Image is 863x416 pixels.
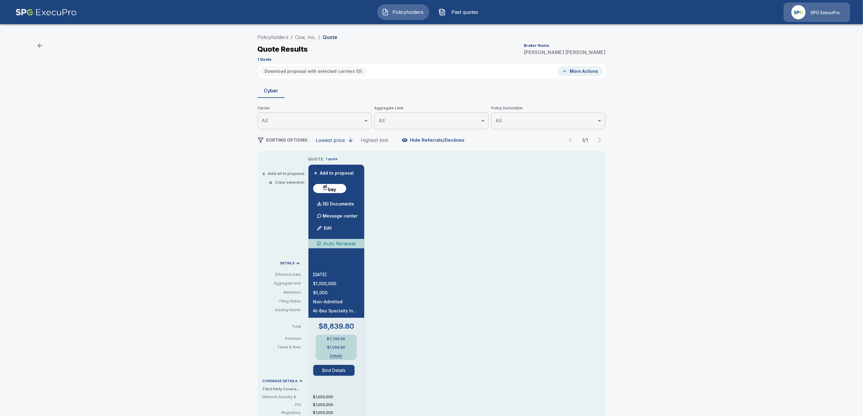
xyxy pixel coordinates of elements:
p: Filing Status [262,298,301,304]
li: / [319,34,320,41]
button: Hide Referrals/Declines [401,134,467,146]
p: Premium [262,337,306,340]
span: SORTING OPTIONS: [266,137,309,143]
li: / [291,34,293,41]
button: Cyber [258,83,285,98]
img: Agency Icon [791,5,806,19]
button: +Add to proposal [313,170,356,176]
button: Past quotes IconPast quotes [434,4,486,20]
p: Issuing Insurer [262,307,301,313]
nav: breadcrumb [258,34,338,41]
span: All [378,118,385,124]
img: atbaycybersurplus [316,184,344,193]
span: Policyholders [391,8,425,16]
p: Aggregate limit [262,281,301,286]
p: Retention [262,290,301,295]
p: $7,745.00 [327,337,346,341]
span: + [262,172,266,176]
p: [PERSON_NAME] [PERSON_NAME] [524,50,606,55]
p: [DATE] [313,272,359,277]
p: Non-Admitted [313,300,359,304]
a: Policyholders [258,34,289,40]
p: $1,000,000 [313,402,364,408]
span: Policy Deductible [491,105,606,111]
p: $1,000,000 [313,410,364,415]
p: QUOTE [308,156,324,162]
p: PCI: Covers fines or penalties imposed by banks or credit card companies [262,402,301,408]
span: Past quotes [448,8,481,16]
img: AA Logo [15,3,77,22]
a: Agency IconSPG ExecuPro [784,3,850,22]
img: Past quotes Icon [439,8,446,16]
a: Csw, Inc. [295,34,316,40]
span: + [314,171,318,175]
button: Edit [314,222,335,234]
p: $1,000,000 [313,394,364,400]
p: $1,000,000 [313,282,359,286]
span: Aggregate Limit [374,105,489,111]
div: Lowest price [316,137,345,143]
button: Bind Details [313,365,355,376]
p: Taxes & fees [262,345,306,349]
p: Effective Date [262,272,301,277]
p: Message center [323,213,358,219]
button: +Add all to proposal [263,172,305,176]
p: Third Party Coverage [262,386,306,392]
button: Download proposal with selected carriers (0) [260,66,367,76]
p: Auto Renewal [324,240,356,247]
p: 1 Quote [258,58,272,61]
p: Total [262,325,306,328]
p: (8) Documents [323,202,354,206]
span: Bind Details [313,365,359,376]
p: $1,094.80 [327,346,345,349]
img: Policyholders Icon [382,8,389,16]
p: $5,000 [313,291,359,295]
p: Network Security & Privacy Liability: Third party liability costs [262,394,301,400]
p: Broker Name [524,44,549,47]
button: Details [324,354,348,358]
div: Highest limit [361,137,388,143]
p: COVERAGE DETAILS [262,379,298,383]
p: Quote [323,35,338,40]
p: $8,839.80 [318,323,354,330]
button: ×Clear selection [270,180,305,184]
p: 1 / 1 [579,138,591,143]
p: DETAILS [280,262,295,265]
span: All [262,118,268,124]
p: Regulatory: In case you're fined by regulators (e.g., for breaching consumer privacy) [262,410,301,415]
span: All [495,118,501,124]
button: Policyholders IconPolicyholders [377,4,429,20]
span: Carrier [258,105,372,111]
span: × [269,180,273,184]
p: 1 quote [326,156,338,162]
p: SPG ExecuPro [810,10,840,16]
p: At-Bay Specialty Insurance Company [313,309,359,313]
button: More Actions [558,66,603,76]
p: Quote Results [258,46,308,53]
